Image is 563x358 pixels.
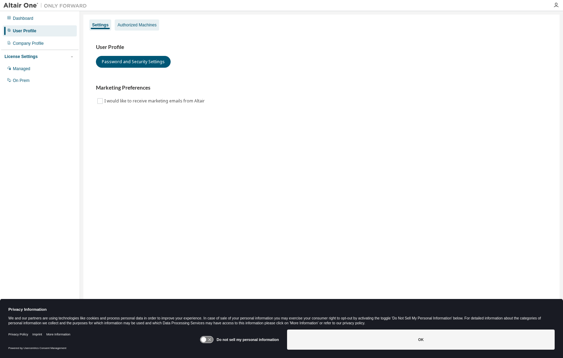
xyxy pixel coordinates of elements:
h3: User Profile [96,44,547,51]
h3: Marketing Preferences [96,84,547,91]
div: On Prem [13,78,30,83]
button: Password and Security Settings [96,56,171,68]
div: User Profile [13,28,36,34]
div: Settings [92,22,108,28]
img: Altair One [3,2,90,9]
div: License Settings [5,54,38,59]
div: Dashboard [13,16,33,21]
div: Managed [13,66,30,72]
div: Authorized Machines [117,22,156,28]
label: I would like to receive marketing emails from Altair [104,97,206,105]
div: Company Profile [13,41,44,46]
